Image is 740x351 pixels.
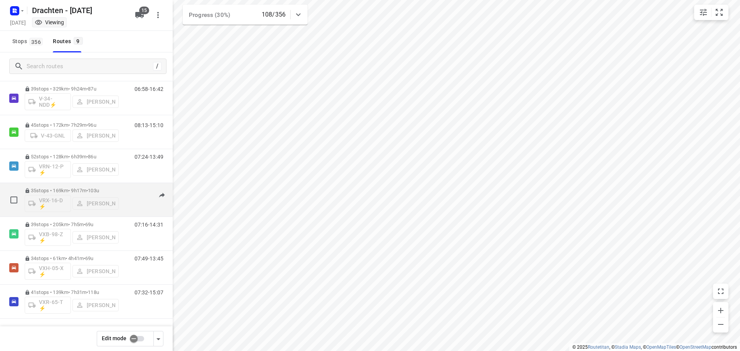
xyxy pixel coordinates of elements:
span: 103u [88,188,99,193]
p: 07:24-13:49 [135,154,163,160]
div: Progress (30%)108/356 [183,5,308,25]
span: • [86,289,88,295]
p: 39 stops • 329km • 9h24m [25,86,119,92]
a: OpenMapTiles [646,344,676,350]
button: Send to driver [154,188,170,203]
span: 9 [74,37,83,45]
span: • [86,154,88,160]
p: 39 stops • 205km • 7h5m [25,222,119,227]
input: Search routes [27,60,153,72]
p: 41 stops • 139km • 7h31m [25,289,119,295]
button: More [150,7,166,23]
span: 69u [85,255,93,261]
span: 87u [88,86,96,92]
span: • [86,86,88,92]
span: • [84,255,85,261]
span: 118u [88,289,99,295]
a: Routetitan [588,344,609,350]
span: Edit mode [102,335,126,341]
span: 96u [88,122,96,128]
button: Map settings [696,5,711,20]
span: • [86,122,88,128]
a: Stadia Maps [615,344,641,350]
div: Routes [53,37,85,46]
div: You are currently in view mode. To make any changes, go to edit project. [35,18,64,26]
div: / [153,62,161,71]
span: • [86,188,88,193]
p: 34 stops • 61km • 4h41m [25,255,119,261]
span: Progress (30%) [189,12,230,18]
p: 45 stops • 172km • 7h29m [25,122,119,128]
div: Driver app settings [154,334,163,343]
p: 06:58-16:42 [135,86,163,92]
p: 52 stops • 128km • 6h39m [25,154,119,160]
span: • [84,222,85,227]
p: 08:13-15:10 [135,122,163,128]
span: 356 [29,38,43,45]
p: 07:49-13:45 [135,255,163,262]
div: small contained button group [694,5,728,20]
p: 07:32-15:07 [135,289,163,296]
span: Select [6,192,22,208]
a: OpenStreetMap [679,344,711,350]
span: 15 [139,7,149,14]
button: 15 [132,7,147,23]
li: © 2025 , © , © © contributors [572,344,737,350]
span: 69u [85,222,93,227]
p: 35 stops • 169km • 9h17m [25,188,119,193]
p: 07:16-14:31 [135,222,163,228]
p: 108/356 [262,10,286,19]
span: Stops [12,37,45,46]
span: 86u [88,154,96,160]
button: Fit zoom [711,5,727,20]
